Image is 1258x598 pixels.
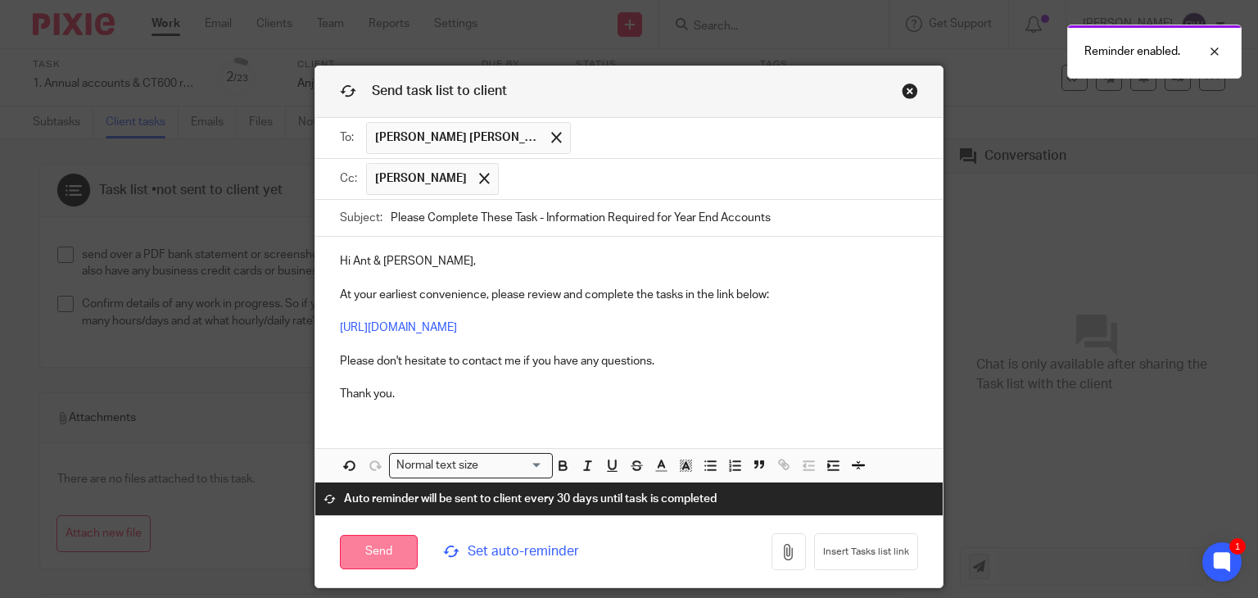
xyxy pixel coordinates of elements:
p: Hi Ant & [PERSON_NAME], At your earliest convenience, please review and complete the tasks in the... [340,253,918,402]
span: [PERSON_NAME] [375,170,467,187]
span: Normal text size [393,457,482,474]
span: Set auto-reminder [443,542,614,561]
a: every 30 days [524,493,598,505]
label: Subject: [340,210,382,226]
label: Cc: [340,170,358,187]
label: To: [340,129,358,146]
span: until task is completed [600,493,717,505]
p: Reminder enabled. [1084,43,1180,60]
span: [PERSON_NAME] [PERSON_NAME] [375,129,539,146]
input: Send [340,535,418,570]
a: [URL][DOMAIN_NAME] [340,322,457,333]
span: Auto reminder will be sent to client [324,493,522,505]
div: Search for option [389,453,553,478]
button: Insert Tasks list link [814,533,918,570]
div: 1 [1229,538,1246,555]
input: Search for option [484,457,543,474]
span: Insert Tasks list link [823,546,909,559]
